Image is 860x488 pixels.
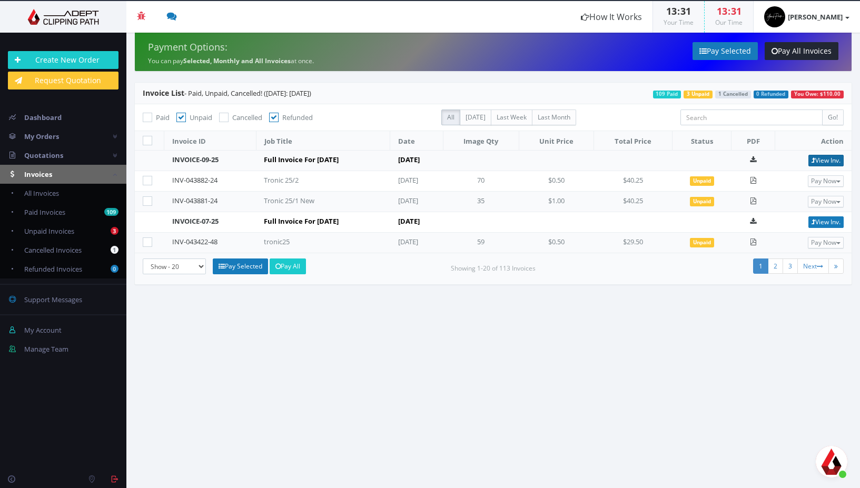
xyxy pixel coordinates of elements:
span: Invoice List [143,88,184,98]
td: $0.50 [519,171,594,192]
strong: [PERSON_NAME] [788,12,843,22]
div: Tronic 25/1 New [264,196,369,206]
td: $0.50 [519,233,594,253]
small: Our Time [715,18,743,27]
label: Last Month [532,109,576,125]
label: All [441,109,460,125]
img: Adept Graphics [8,9,118,25]
span: 3 Unpaid [684,91,713,98]
td: [DATE] [390,192,443,212]
span: All Invoices [24,188,59,198]
span: 13 [666,5,677,17]
span: Cancelled Invoices [24,245,82,255]
div: tronic25 [264,237,369,247]
a: View Inv. [808,216,844,228]
label: [DATE] [460,109,491,125]
td: [DATE] [390,171,443,192]
td: 35 [443,192,519,212]
td: 70 [443,171,519,192]
span: Refunded Invoices [24,264,82,274]
label: Last Week [491,109,532,125]
td: [DATE] [390,233,443,253]
th: Unit Price [519,131,594,151]
span: 13 [717,5,727,17]
td: 59 [443,233,519,253]
a: Pay Selected [693,42,758,60]
span: Unpaid [690,238,714,247]
a: Create New Order [8,51,118,69]
a: INV-043882-24 [172,175,218,185]
div: Tronic 25/2 [264,175,369,185]
span: Unpaid [190,113,212,122]
td: Full Invoice For [DATE] [256,212,390,233]
td: $40.25 [594,192,673,212]
span: Unpaid Invoices [24,226,74,236]
button: Pay Now [808,175,844,187]
th: Invoice ID [164,131,256,151]
a: 3 [783,258,798,274]
td: Full Invoice For [DATE] [256,151,390,171]
span: Unpaid [690,197,714,206]
th: Image Qty [443,131,519,151]
span: Unpaid [690,176,714,186]
span: Refunded [282,113,313,122]
span: Manage Team [24,344,68,354]
b: 1 [111,246,118,254]
td: $40.25 [594,171,673,192]
a: [PERSON_NAME] [754,1,860,33]
td: [DATE] [390,151,519,171]
a: INVOICE-09-25 [172,155,219,164]
span: Quotations [24,151,63,160]
th: Action [775,131,852,151]
small: You can pay at once. [148,56,314,65]
b: 0 [111,265,118,273]
span: 31 [731,5,742,17]
span: My Account [24,325,62,335]
strong: Selected, Monthly and All Invoices [183,56,291,65]
small: Showing 1-20 of 113 Invoices [451,264,536,273]
a: View Inv. [808,155,844,166]
span: You Owe: $110.00 [791,91,844,98]
th: Total Price [594,131,673,151]
span: My Orders [24,132,59,141]
span: 1 Cancelled [715,91,751,98]
span: Paid Invoices [24,207,65,217]
th: Job Title [256,131,390,151]
td: $1.00 [519,192,594,212]
button: Pay Now [808,196,844,207]
b: 3 [111,227,118,235]
a: How It Works [570,1,653,33]
h4: Payment Options: [148,42,486,53]
span: Cancelled [232,113,262,122]
a: 1 [753,258,768,274]
th: Date [390,131,443,151]
span: 109 Paid [653,91,681,98]
input: Go! [822,109,844,125]
b: 109 [104,208,118,216]
img: timthumb.php [764,6,785,27]
a: Pay All Invoices [765,42,838,60]
span: Dashboard [24,113,62,122]
a: Pay All [270,258,306,274]
a: Request Quotation [8,72,118,89]
button: Pay Now [808,237,844,248]
a: INV-043881-24 [172,196,218,205]
span: Paid [156,113,170,122]
span: : [727,5,731,17]
a: INVOICE-07-25 [172,216,219,226]
span: 31 [680,5,691,17]
a: Pay Selected [213,258,268,274]
span: : [677,5,680,17]
a: INV-043422-48 [172,237,218,246]
span: Invoices [24,170,52,179]
td: $29.50 [594,233,673,253]
div: Chat öffnen [816,446,847,477]
span: Support Messages [24,295,82,304]
small: Your Time [664,18,694,27]
span: - Paid, Unpaid, Cancelled! ([DATE]: [DATE]) [143,88,311,98]
th: PDF [732,131,775,151]
a: 2 [768,258,783,274]
td: [DATE] [390,212,519,233]
span: 0 Refunded [754,91,789,98]
th: Status [673,131,732,151]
